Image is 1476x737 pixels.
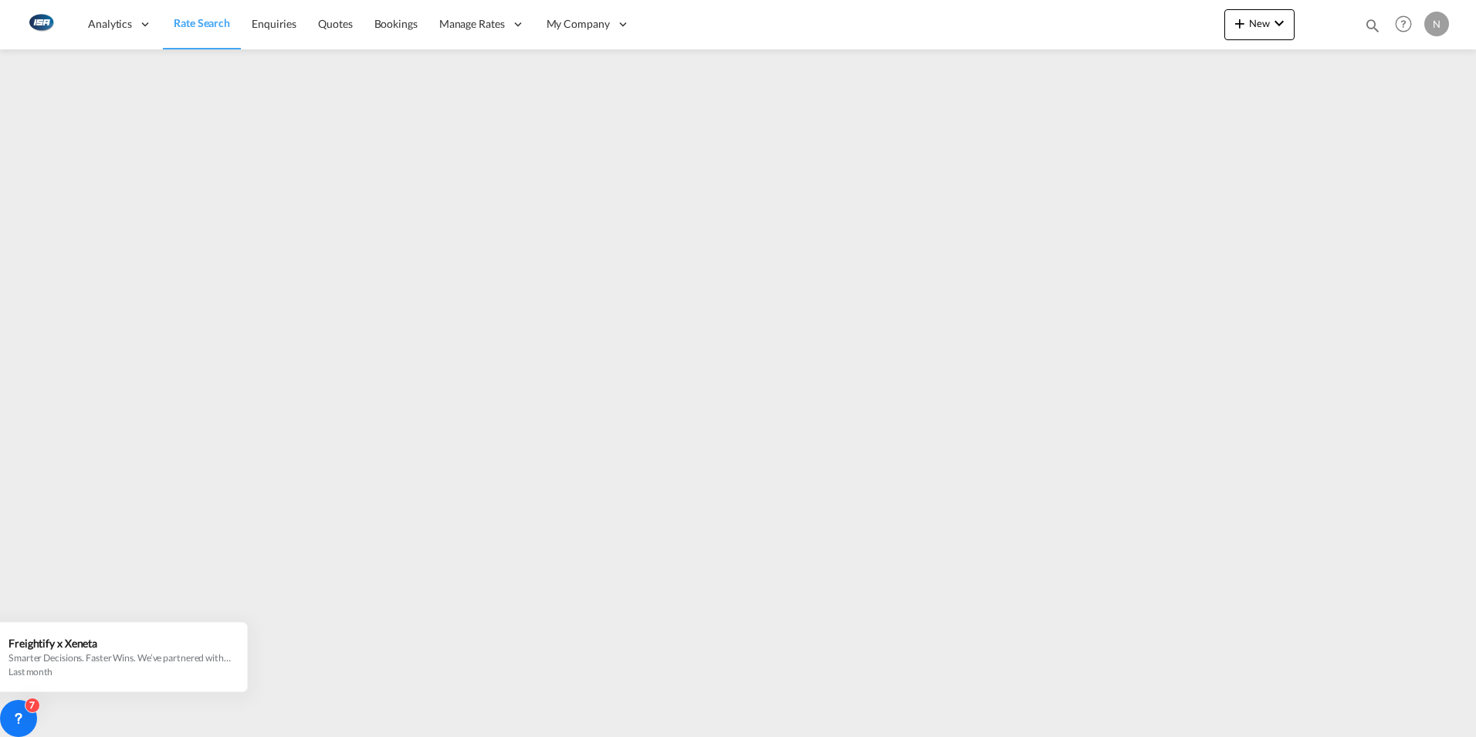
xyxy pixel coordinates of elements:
[174,16,230,29] span: Rate Search
[1224,9,1295,40] button: icon-plus 400-fgNewicon-chevron-down
[1231,17,1288,29] span: New
[1424,12,1449,36] div: N
[1364,17,1381,40] div: icon-magnify
[318,17,352,30] span: Quotes
[1270,14,1288,32] md-icon: icon-chevron-down
[1390,11,1424,39] div: Help
[23,7,58,42] img: 1aa151c0c08011ec8d6f413816f9a227.png
[252,17,296,30] span: Enquiries
[439,16,505,32] span: Manage Rates
[374,17,418,30] span: Bookings
[1364,17,1381,34] md-icon: icon-magnify
[1390,11,1417,37] span: Help
[1231,14,1249,32] md-icon: icon-plus 400-fg
[88,16,132,32] span: Analytics
[547,16,610,32] span: My Company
